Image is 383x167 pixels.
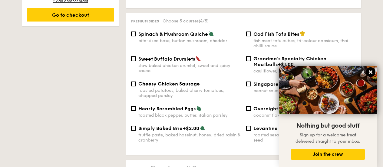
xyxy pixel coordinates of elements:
span: Spinach & Mushroom Quiche [138,31,208,37]
span: Cheesy Chicken Sausage [138,81,200,87]
input: Simply Baked Brie+$2.00truffle paste, baked hazelnut, honey, dried raisin & cranberry [131,126,136,131]
span: Nothing but good stuff [296,122,359,129]
div: truffle paste, baked hazelnut, honey, dried raisin & cranberry [138,132,241,143]
div: fish meat tofu cubes, tri-colour capsicum, thai chilli sauce [253,38,356,48]
span: Hearty Scrambled Eggs [138,106,196,112]
div: bite-sized base, button mushroom, cheddar [138,38,241,43]
div: Go to checkout [27,8,114,22]
span: Choose 5 courses [163,18,209,24]
div: cauliflower, mushroom pink sauce [253,68,356,74]
img: DSC07876-Edit02-Large.jpeg [279,66,377,114]
span: Sweet Buffalo Drumlets [138,56,195,62]
img: icon-chef-hat.a58ddaea.svg [300,31,305,36]
input: Hearty Scrambled Eggstoasted black pepper, butter, italian parsley [131,106,136,111]
input: Singapore Styled Chicken Sataypeanut sauce, raw onions, cucumber [246,82,251,86]
div: coconut flake, almond flake, dried osmanthus [253,113,356,118]
div: peanut sauce, raw onions, cucumber [253,88,356,93]
input: Levantine Cauliflower and Hummusroasted sesame paste, pink peppercorn, fennel seed [246,126,251,131]
span: Premium sides [131,19,159,23]
span: +$2.00 [183,125,199,131]
img: icon-vegetarian.fe4039eb.svg [200,125,205,131]
span: Singapore Styled Chicken Satay [253,81,332,87]
img: icon-spicy.37a8142b.svg [196,56,201,61]
button: Close [366,67,375,77]
span: Levantine Cauliflower and Hummus [253,125,341,131]
img: icon-vegetarian.fe4039eb.svg [196,105,202,111]
input: Cheesy Chicken Sausageroasted potatoes, baked cherry tomatoes, chopped parsley [131,82,136,86]
span: (4/5) [199,18,209,24]
span: Simply Baked Brie [138,125,183,131]
div: slow baked chicken drumlet, sweet and spicy sauce [138,63,241,73]
span: +$1.00 [278,62,294,67]
input: Grandma's Specialty Chicken Meatballs+$1.00cauliflower, mushroom pink sauce [246,56,251,61]
input: Sweet Buffalo Drumletsslow baked chicken drumlet, sweet and spicy sauce [131,56,136,61]
input: Cod Fish Tofu Bitesfish meat tofu cubes, tri-colour capsicum, thai chilli sauce [246,32,251,36]
div: toasted black pepper, butter, italian parsley [138,113,241,118]
input: Overnight Muesli Oatscoconut flake, almond flake, dried osmanthus [246,106,251,111]
span: Overnight Muesli Oats [253,106,307,112]
img: icon-vegetarian.fe4039eb.svg [209,31,214,36]
span: Grandma's Specialty Chicken Meatballs [253,56,326,67]
input: Spinach & Mushroom Quichebite-sized base, button mushroom, cheddar [131,32,136,36]
span: Cod Fish Tofu Bites [253,31,299,37]
span: Sign up for a welcome treat delivered straight to your inbox. [296,132,360,144]
button: Join the crew [291,149,365,160]
div: roasted sesame paste, pink peppercorn, fennel seed [253,132,356,143]
div: roasted potatoes, baked cherry tomatoes, chopped parsley [138,88,241,98]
